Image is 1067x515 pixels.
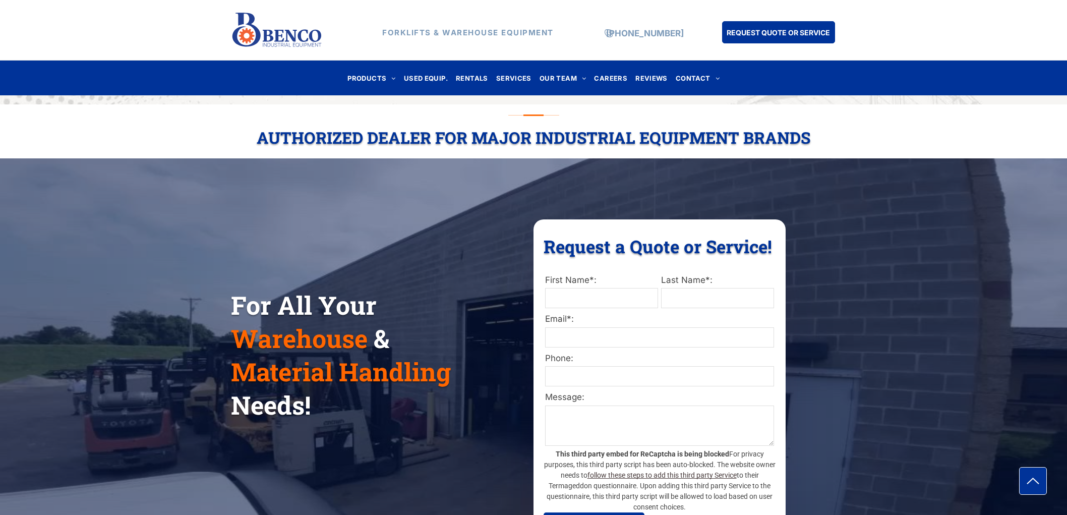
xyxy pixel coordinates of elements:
[257,127,810,148] span: Authorized Dealer For Major Industrial Equipment Brands
[492,71,536,85] a: SERVICES
[231,289,377,322] span: For All Your
[544,235,772,258] span: Request a Quote or Service!
[545,391,774,404] label: Message:
[545,313,774,326] label: Email*:
[606,28,684,38] a: [PHONE_NUMBER]
[544,450,776,511] span: For privacy purposes, this third party script has been auto-blocked. The website owner needs to t...
[545,352,774,365] label: Phone:
[231,322,368,355] span: Warehouse
[672,71,724,85] a: CONTACT
[382,28,554,37] strong: FORKLIFTS & WAREHOUSE EQUIPMENT
[722,21,835,43] a: REQUEST QUOTE OR SERVICE
[661,274,774,287] label: Last Name*:
[231,388,311,422] span: Needs!
[343,71,400,85] a: PRODUCTS
[545,274,658,287] label: First Name*:
[400,71,452,85] a: USED EQUIP.
[452,71,492,85] a: RENTALS
[374,322,389,355] span: &
[590,71,631,85] a: CAREERS
[587,471,737,479] a: follow these steps to add this third party Service
[631,71,672,85] a: REVIEWS
[536,71,590,85] a: OUR TEAM
[231,355,451,388] span: Material Handling
[727,23,830,42] span: REQUEST QUOTE OR SERVICE
[556,450,729,458] strong: This third party embed for ReCaptcha is being blocked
